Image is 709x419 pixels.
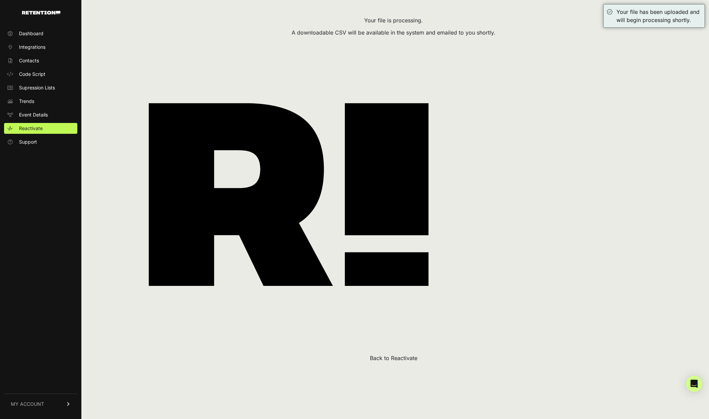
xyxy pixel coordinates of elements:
div: A downloadable CSV will be available in the system and emailed to you shortly. [91,28,696,37]
img: retention_loading-84589c926362e1b6405fb4a3b084ba29af2bfaf3195488502c04e31e9c4d6bc1.png [91,39,487,350]
a: Support [4,137,77,147]
span: Integrations [19,44,45,50]
a: Event Details [4,109,77,120]
img: Retention.com [22,11,60,15]
a: Back to Reactivate [370,355,417,361]
a: Reactivate [4,123,77,134]
span: Reactivate [19,125,43,132]
span: Trends [19,98,34,105]
a: Trends [4,96,77,107]
a: MY ACCOUNT [4,394,77,414]
a: Contacts [4,55,77,66]
div: Open Intercom Messenger [686,376,702,392]
span: Dashboard [19,30,43,37]
span: Event Details [19,111,48,118]
span: Contacts [19,57,39,64]
a: Supression Lists [4,82,77,93]
span: MY ACCOUNT [11,401,44,407]
div: Your file has been uploaded and will begin processing shortly. [616,8,701,24]
span: Code Script [19,71,45,78]
div: Your file is processing. [91,16,696,24]
a: Code Script [4,69,77,80]
span: Support [19,139,37,145]
a: Dashboard [4,28,77,39]
span: Supression Lists [19,84,55,91]
a: Integrations [4,42,77,53]
button: Back to Reactivate [370,354,417,362]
